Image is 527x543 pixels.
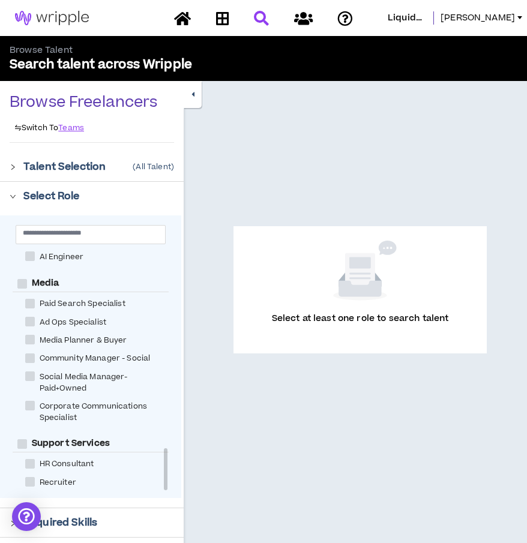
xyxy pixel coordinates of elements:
[12,502,41,531] div: Open Intercom Messenger
[35,458,99,470] span: HR Consultant
[35,251,89,263] span: AI Engineer
[35,298,130,310] span: Paid Search Specialist
[10,44,263,56] p: Browse Talent
[10,164,16,170] span: right
[441,11,515,25] span: [PERSON_NAME]
[272,313,449,339] p: Select at least one role to search talent
[10,520,16,527] span: right
[27,437,115,449] span: Support Services
[58,123,84,133] a: Teams
[35,335,132,346] span: Media Planner & Buyer
[35,477,81,488] span: Recruiter
[23,160,106,174] p: Talent Selection
[14,123,58,133] p: Switch To
[133,162,174,172] p: ( All Talent )
[35,371,178,394] span: Social Media Manager-Paid+Owned
[14,124,22,131] span: swap
[10,56,263,73] p: Search talent across Wripple
[23,189,80,203] p: Select Role
[35,353,155,364] span: Community Manager - Social
[35,401,178,424] span: Corporate Communications Specialist
[10,193,16,200] span: right
[27,277,64,289] span: Media
[23,515,97,530] p: Required Skills
[35,317,111,328] span: Ad Ops Specialist
[10,93,158,112] p: Browse Freelancers
[388,11,426,25] span: Liquid Agency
